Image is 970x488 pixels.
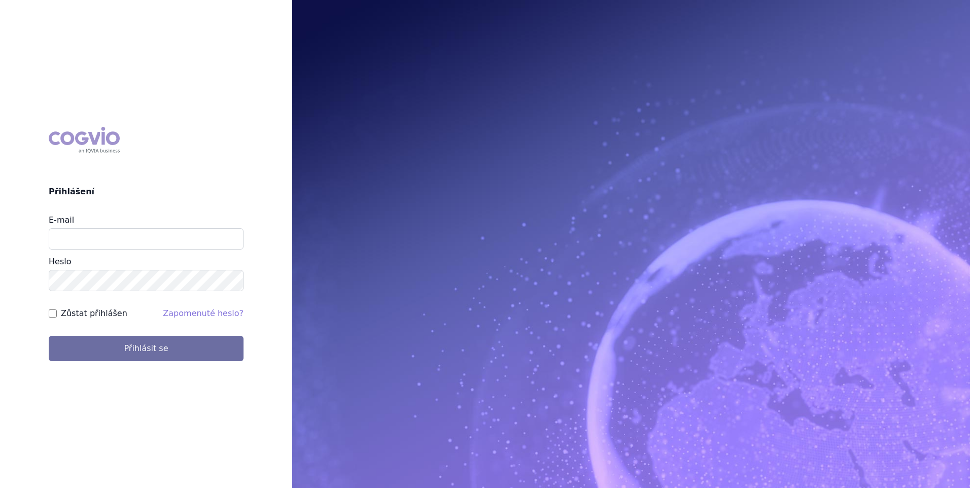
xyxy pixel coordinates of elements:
h2: Přihlášení [49,186,244,198]
label: Zůstat přihlášen [61,307,127,320]
label: Heslo [49,257,71,266]
div: COGVIO [49,127,120,153]
label: E-mail [49,215,74,225]
button: Přihlásit se [49,336,244,361]
a: Zapomenuté heslo? [163,308,244,318]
